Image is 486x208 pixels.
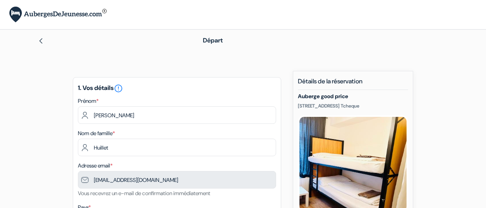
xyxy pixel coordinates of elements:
[38,38,44,44] img: left_arrow.svg
[298,78,408,90] h5: Détails de la réservation
[78,162,113,170] label: Adresse email
[78,129,115,137] label: Nom de famille
[298,103,408,109] p: [STREET_ADDRESS] Tcheque
[78,171,276,189] input: Entrer adresse e-mail
[9,7,107,23] img: AubergesDeJeunesse.com
[114,84,123,92] a: error_outline
[298,93,408,100] h5: Auberge good price
[78,190,210,197] small: Vous recevrez un e-mail de confirmation immédiatement
[114,84,123,93] i: error_outline
[78,139,276,156] input: Entrer le nom de famille
[78,97,99,105] label: Prénom
[78,84,276,93] h5: 1. Vos détails
[203,36,223,44] span: Départ
[78,106,276,124] input: Entrez votre prénom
